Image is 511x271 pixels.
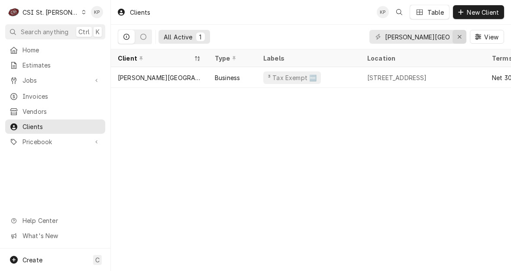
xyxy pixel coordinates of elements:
[8,6,20,18] div: CSI St. Louis's Avatar
[96,27,100,36] span: K
[23,92,101,101] span: Invoices
[23,45,101,55] span: Home
[23,61,101,70] span: Estimates
[377,6,389,18] div: KP
[91,6,103,18] div: Kym Parson's Avatar
[5,58,105,72] a: Estimates
[23,8,79,17] div: CSI St. [PERSON_NAME]
[5,73,105,87] a: Go to Jobs
[23,231,100,240] span: What's New
[23,122,101,131] span: Clients
[23,216,100,225] span: Help Center
[23,137,88,146] span: Pricebook
[198,32,203,42] div: 1
[5,119,105,134] a: Clients
[118,73,201,82] div: [PERSON_NAME][GEOGRAPHIC_DATA]
[5,104,105,119] a: Vendors
[453,5,504,19] button: New Client
[465,8,501,17] span: New Client
[23,76,88,85] span: Jobs
[215,54,248,63] div: Type
[367,54,478,63] div: Location
[367,73,427,82] div: [STREET_ADDRESS]
[23,256,42,264] span: Create
[385,30,450,44] input: Keyword search
[470,30,504,44] button: View
[95,255,100,265] span: C
[482,32,500,42] span: View
[392,5,406,19] button: Open search
[5,43,105,57] a: Home
[453,30,466,44] button: Erase input
[267,73,317,82] div: ³ Tax Exempt 🆓
[215,73,240,82] div: Business
[23,107,101,116] span: Vendors
[21,27,68,36] span: Search anything
[164,32,193,42] div: All Active
[427,8,444,17] div: Table
[5,229,105,243] a: Go to What's New
[5,89,105,103] a: Invoices
[8,6,20,18] div: C
[5,135,105,149] a: Go to Pricebook
[91,6,103,18] div: KP
[78,27,90,36] span: Ctrl
[5,213,105,228] a: Go to Help Center
[118,54,192,63] div: Client
[377,6,389,18] div: Kym Parson's Avatar
[263,54,353,63] div: Labels
[5,24,105,39] button: Search anythingCtrlK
